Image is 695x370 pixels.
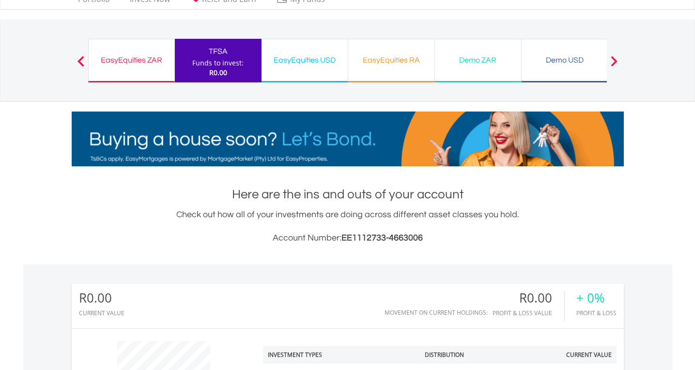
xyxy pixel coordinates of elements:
[79,291,124,305] div: R0.00
[527,53,602,67] div: Demo USD
[267,53,342,67] div: EasyEquities USD
[72,186,624,203] h1: Here are the ins and outs of your account
[354,53,429,67] div: EasyEquities RA
[493,310,564,316] div: Profit & Loss Value
[425,351,464,359] div: Distribution
[341,233,423,242] span: EE1112733-4663006
[263,346,381,364] th: Investment Types
[192,58,244,68] div: Funds to invest:
[385,309,488,316] div: Movement on Current Holdings:
[604,61,624,70] button: Next
[181,45,256,58] div: TFSA
[94,53,169,67] div: EasyEquities ZAR
[79,310,124,316] div: CURRENT VALUE
[441,53,515,67] div: Demo ZAR
[493,291,564,305] div: R0.00
[72,208,624,245] div: Check out how all of your investments are doing across different asset classes you hold.
[528,346,617,364] th: Current Value
[576,310,617,316] div: Profit & Loss
[72,231,624,245] h3: Account Number:
[576,291,617,305] div: + 0%
[72,112,624,166] img: EasyMortage Promotion Banner
[209,68,227,77] span: R0.00
[71,61,91,70] button: Previous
